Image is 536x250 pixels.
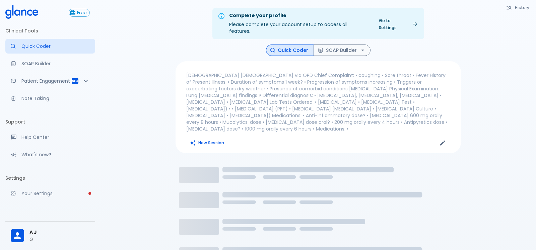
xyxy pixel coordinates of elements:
li: Settings [5,170,95,186]
span: A J [29,229,90,236]
div: A JG [5,224,95,247]
span: Free [74,10,89,15]
li: Support [5,114,95,130]
p: [DEMOGRAPHIC_DATA] [DEMOGRAPHIC_DATA] via OPD Chief Complaint: • coughing • Sore throat • Fever H... [186,72,450,132]
a: Docugen: Compose a clinical documentation in seconds [5,56,95,71]
p: Help Center [21,134,90,141]
div: Patient Reports & Referrals [5,74,95,88]
p: G [29,236,90,243]
button: SOAP Builder [314,45,371,56]
div: Recent updates and feature releases [5,147,95,162]
a: Moramiz: Find ICD10AM codes instantly [5,39,95,54]
p: Your Settings [21,190,90,197]
button: Free [69,9,90,17]
li: Clinical Tools [5,23,95,39]
button: Edit [438,138,448,148]
div: Please complete your account setup to access all features. [229,10,370,37]
button: Clears all inputs and results. [186,138,228,148]
a: Get help from our support team [5,130,95,145]
button: Quick Coder [266,45,314,56]
p: Note Taking [21,95,90,102]
a: Please complete account setup [5,186,95,201]
p: What's new? [21,151,90,158]
a: Go to Settings [375,16,421,32]
button: History [503,3,533,12]
a: Advanced note-taking [5,91,95,106]
p: Quick Coder [21,43,90,50]
a: Click to view or change your subscription [69,9,95,17]
p: Patient Engagement [21,78,71,84]
p: SOAP Builder [21,60,90,67]
div: Complete your profile [229,12,370,19]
